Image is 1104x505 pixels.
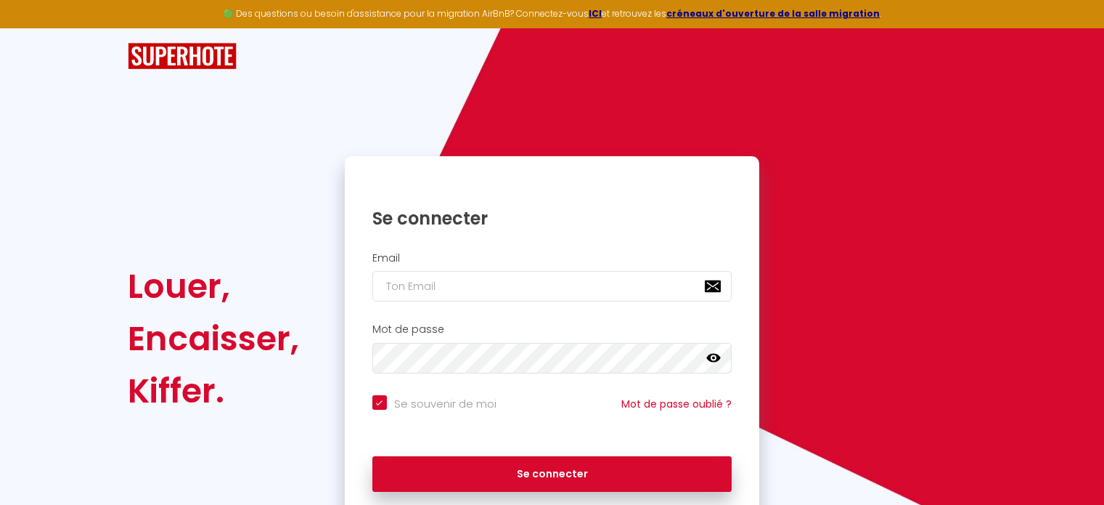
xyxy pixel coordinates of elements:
[666,7,880,20] a: créneaux d'ouverture de la salle migration
[621,397,732,411] a: Mot de passe oublié ?
[128,260,299,312] div: Louer,
[372,271,732,302] input: Ton Email
[372,207,732,230] h1: Se connecter
[128,365,299,417] div: Kiffer.
[128,312,299,365] div: Encaisser,
[372,323,732,336] h2: Mot de passe
[372,456,732,493] button: Se connecter
[128,43,237,70] img: SuperHote logo
[589,7,602,20] a: ICI
[372,252,732,264] h2: Email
